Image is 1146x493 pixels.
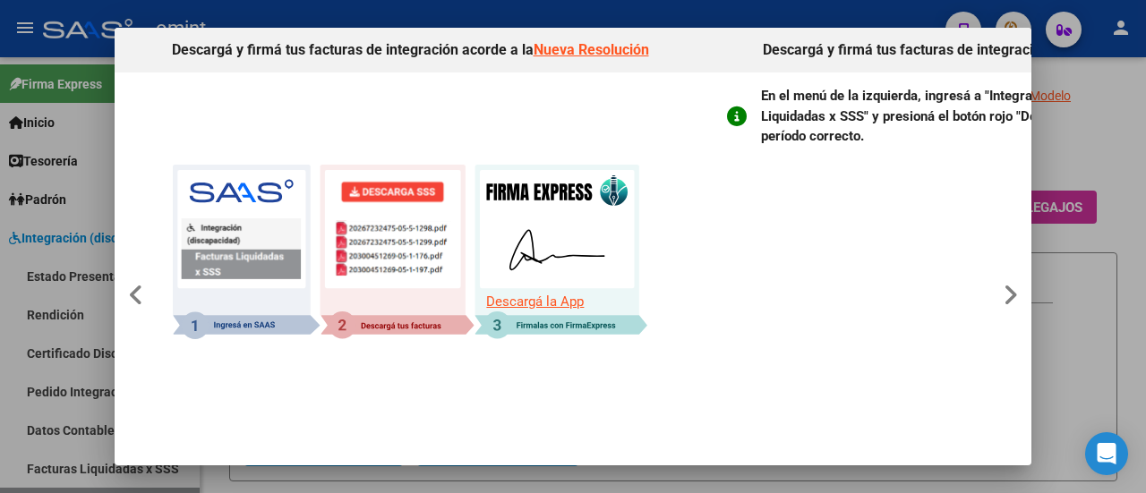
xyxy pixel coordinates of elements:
[173,165,647,339] img: Logo Firma Express
[115,28,706,72] h4: Descargá y firmá tus facturas de integración acorde a la
[486,293,584,310] a: Descargá la App
[1085,432,1128,475] div: Open Intercom Messenger
[534,41,649,58] a: Nueva Resolución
